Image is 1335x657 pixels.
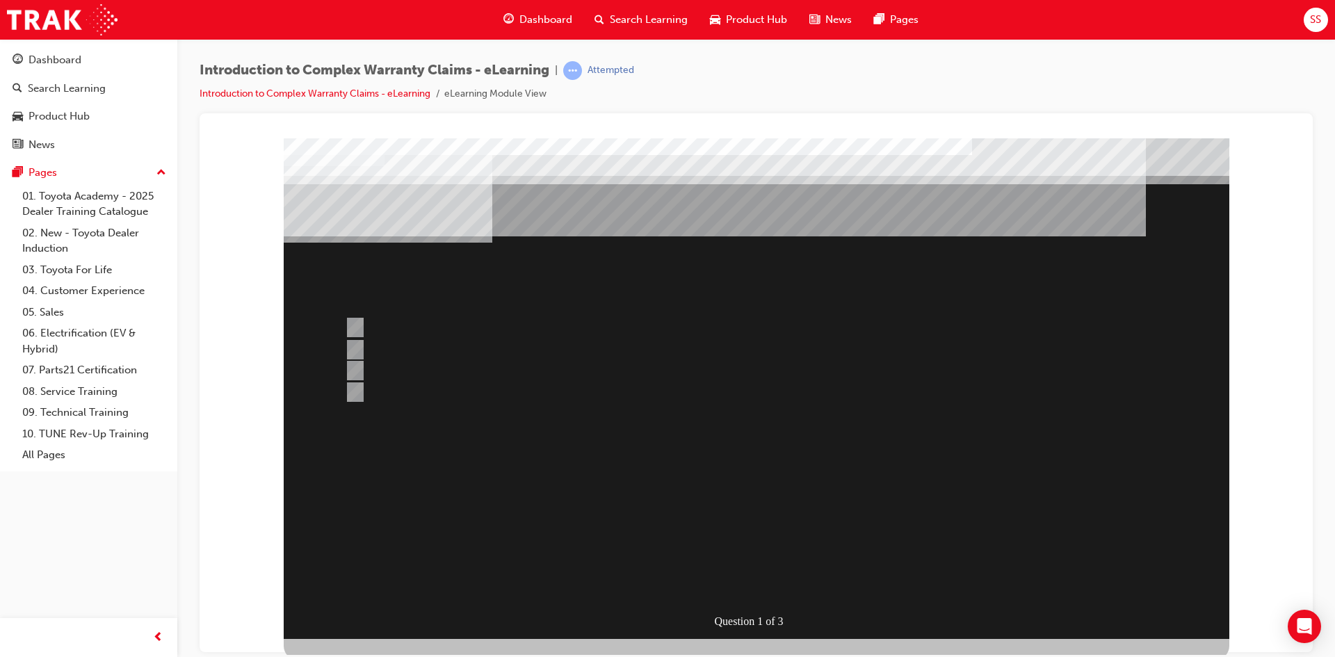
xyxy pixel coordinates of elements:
[6,160,172,186] button: Pages
[17,280,172,302] a: 04. Customer Experience
[29,165,57,181] div: Pages
[13,111,23,123] span: car-icon
[17,359,172,381] a: 07. Parts21 Certification
[1304,8,1328,32] button: SS
[6,47,172,73] a: Dashboard
[28,81,106,97] div: Search Learning
[594,11,604,29] span: search-icon
[13,167,23,179] span: pages-icon
[17,302,172,323] a: 05. Sales
[825,12,852,28] span: News
[6,104,172,129] a: Product Hub
[6,76,172,102] a: Search Learning
[200,63,549,79] span: Introduction to Complex Warranty Claims - eLearning
[17,323,172,359] a: 06. Electrification (EV & Hybrid)
[809,11,820,29] span: news-icon
[555,63,558,79] span: |
[13,83,22,95] span: search-icon
[798,6,863,34] a: news-iconNews
[17,222,172,259] a: 02. New - Toyota Dealer Induction
[17,259,172,281] a: 03. Toyota For Life
[610,12,688,28] span: Search Learning
[699,6,798,34] a: car-iconProduct Hub
[726,12,787,28] span: Product Hub
[156,164,166,182] span: up-icon
[492,6,583,34] a: guage-iconDashboard
[17,186,172,222] a: 01. Toyota Academy - 2025 Dealer Training Catalogue
[563,61,582,80] span: learningRecordVerb_ATTEMPT-icon
[519,12,572,28] span: Dashboard
[17,444,172,466] a: All Pages
[6,132,172,158] a: News
[17,381,172,403] a: 08. Service Training
[73,501,1019,537] div: Multiple Choice Quiz
[17,423,172,445] a: 10. TUNE Rev-Up Training
[710,11,720,29] span: car-icon
[29,108,90,124] div: Product Hub
[1288,610,1321,643] div: Open Intercom Messenger
[17,402,172,423] a: 09. Technical Training
[29,52,81,68] div: Dashboard
[153,629,163,647] span: prev-icon
[503,11,514,29] span: guage-icon
[890,12,919,28] span: Pages
[7,4,118,35] img: Trak
[444,86,547,102] li: eLearning Module View
[583,6,699,34] a: search-iconSearch Learning
[1310,12,1321,28] span: SS
[200,88,430,99] a: Introduction to Complex Warranty Claims - eLearning
[29,137,55,153] div: News
[13,139,23,152] span: news-icon
[863,6,930,34] a: pages-iconPages
[13,54,23,67] span: guage-icon
[6,44,172,160] button: DashboardSearch LearningProduct HubNews
[874,11,884,29] span: pages-icon
[588,64,634,77] div: Attempted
